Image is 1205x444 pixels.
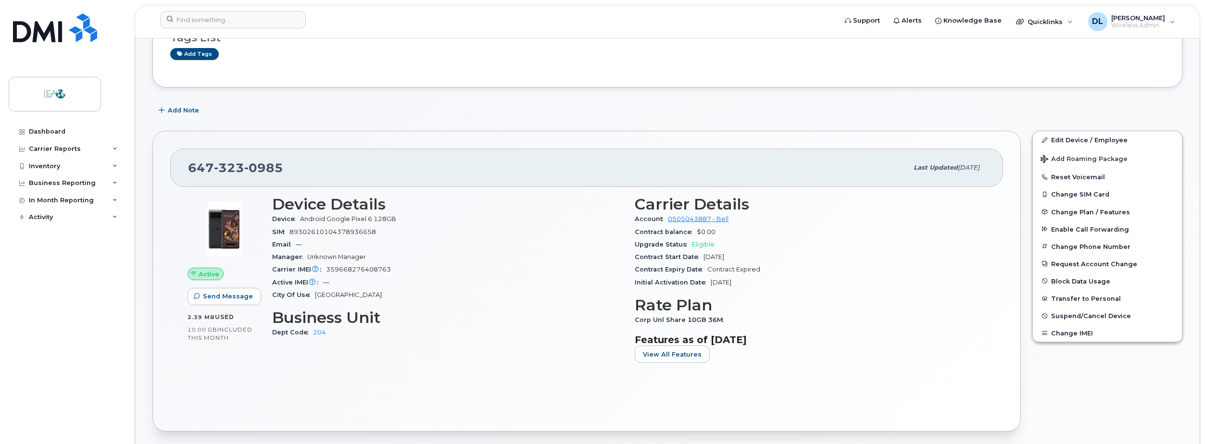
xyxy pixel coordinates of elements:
a: Edit Device / Employee [1033,131,1182,148]
span: Active [199,270,219,279]
span: Add Note [168,106,199,115]
h3: Features as of [DATE] [635,334,986,345]
span: Quicklinks [1028,18,1063,25]
a: 204 [313,329,326,336]
span: [GEOGRAPHIC_DATA] [315,291,382,298]
a: Support [838,11,887,30]
span: 10.00 GB [188,326,217,333]
span: Carrier IMEI [272,266,326,273]
span: Android Google Pixel 6 128GB [300,215,396,222]
span: $0.00 [697,228,715,235]
button: Change IMEI [1033,324,1182,342]
span: Initial Activation Date [635,279,711,286]
span: — [323,279,329,286]
span: — [296,241,302,248]
span: Eligible [692,241,715,248]
button: Enable Call Forwarding [1033,221,1182,238]
span: 359668276408763 [326,266,391,273]
span: Alerts [902,16,922,25]
span: Support [853,16,880,25]
span: Unknown Manager [307,253,366,260]
span: Wireless Admin [1111,22,1165,29]
span: Account [635,215,668,222]
div: David Luu [1081,12,1182,31]
span: View All Features [643,350,702,359]
span: DL [1092,16,1103,27]
span: used [215,313,234,321]
span: Knowledge Base [943,16,1002,25]
span: 323 [214,160,244,175]
button: Add Note [152,102,207,119]
h3: Rate Plan [635,296,986,314]
span: Contract Expired [707,266,760,273]
button: Change SIM Card [1033,185,1182,203]
h3: Business Unit [272,309,623,326]
button: View All Features [635,345,710,363]
span: [DATE] [703,253,724,260]
span: Enable Call Forwarding [1051,225,1129,233]
a: Add tags [170,48,219,60]
button: Request Account Change [1033,255,1182,272]
div: Quicklinks [1009,12,1079,31]
button: Add Roaming Package [1033,148,1182,168]
span: Send Message [203,292,253,301]
span: [DATE] [711,279,731,286]
a: Knowledge Base [929,11,1008,30]
span: Contract Start Date [635,253,703,260]
span: Device [272,215,300,222]
span: Corp Unl Share 10GB 36M [635,316,728,323]
span: Suspend/Cancel Device [1051,312,1131,320]
input: Find something... [160,11,306,28]
span: Dept Code [272,329,313,336]
span: SIM [272,228,289,235]
span: Add Roaming Package [1041,155,1128,164]
span: 0985 [244,160,283,175]
button: Reset Voicemail [1033,168,1182,185]
a: 0505043887 - Bell [668,215,728,222]
button: Suspend/Cancel Device [1033,307,1182,324]
span: Active IMEI [272,279,323,286]
span: 647 [188,160,283,175]
span: 89302610104378936658 [289,228,376,235]
span: City Of Use [272,291,315,298]
h3: Tags List [170,32,1165,44]
button: Change Phone Number [1033,238,1182,255]
span: Manager [272,253,307,260]
span: 2.39 MB [188,314,215,321]
h3: Device Details [272,196,623,213]
span: included this month [188,326,252,342]
h3: Carrier Details [635,196,986,213]
span: [PERSON_NAME] [1111,14,1165,22]
span: [DATE] [958,164,979,171]
span: Email [272,241,296,248]
button: Change Plan / Features [1033,203,1182,221]
span: Contract Expiry Date [635,266,707,273]
span: Upgrade Status [635,241,692,248]
span: Last updated [914,164,958,171]
button: Block Data Usage [1033,272,1182,290]
img: image20231002-3703462-zbxej1.jpeg [195,200,253,258]
span: Contract balance [635,228,697,235]
span: Change Plan / Features [1051,208,1130,215]
a: Alerts [887,11,929,30]
button: Transfer to Personal [1033,290,1182,307]
button: Send Message [188,288,261,305]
